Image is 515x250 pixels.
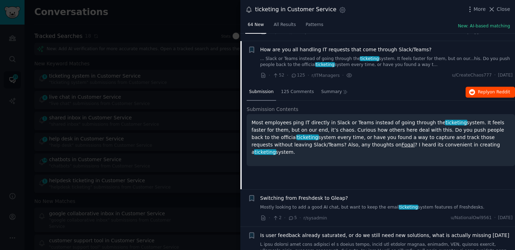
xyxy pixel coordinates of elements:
[269,214,270,222] span: ·
[260,56,513,68] a: ... Slack or Teams instead of going through theticketingsystem. It feels faster for them, but on ...
[488,6,510,13] button: Close
[451,215,492,221] span: u/NationalOwl9561
[287,72,288,79] span: ·
[274,22,296,28] span: All Results
[255,5,336,14] div: ticketing in Customer Service
[273,72,284,79] span: 52
[247,106,298,113] span: Submission Contents
[300,214,301,222] span: ·
[260,204,513,211] a: Mostly looking to add a good AI chat, but want to keep the emailticketingsystem features of Fresh...
[281,89,314,95] span: 125 Comments
[498,215,513,221] span: [DATE]
[466,87,515,98] button: Replyon Reddit
[288,215,297,221] span: 5
[497,6,510,13] span: Close
[490,90,510,94] span: on Reddit
[296,134,319,140] span: ticketing
[260,46,432,53] a: How are you all handling IT requests that come through Slack/Teams?
[315,62,335,67] span: ticketing
[342,72,344,79] span: ·
[273,215,281,221] span: 2
[260,232,509,239] a: Is user feedback already saturated, or do we still need new solutions, what is actually missing [...
[321,89,342,95] span: Summary
[498,72,513,79] span: [DATE]
[399,205,418,210] span: ticketing
[458,23,510,29] button: New: AI-based matching
[311,73,339,78] span: r/ITManagers
[360,56,379,61] span: ticketing
[494,72,496,79] span: ·
[271,19,298,34] a: All Results
[452,72,492,79] span: u/CreateChaos777
[303,19,326,34] a: Patterns
[249,89,274,95] span: Submission
[303,30,337,35] span: r/smallbusiness
[466,6,486,13] button: More
[474,6,486,13] span: More
[248,22,264,28] span: 64 New
[478,89,510,96] span: Reply
[291,72,305,79] span: 125
[254,149,276,155] span: ticketing
[284,214,286,222] span: ·
[245,19,266,34] a: 64 New
[445,120,467,125] span: ticketing
[494,215,496,221] span: ·
[401,142,414,147] a: Foqal
[269,72,270,79] span: ·
[303,216,327,221] span: r/sysadmin
[308,72,309,79] span: ·
[306,22,323,28] span: Patterns
[260,195,348,202] a: Switching from Freshdesk to Gleap?
[252,119,510,156] p: Most employees ping IT directly in Slack or Teams instead of going through the system. It feels f...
